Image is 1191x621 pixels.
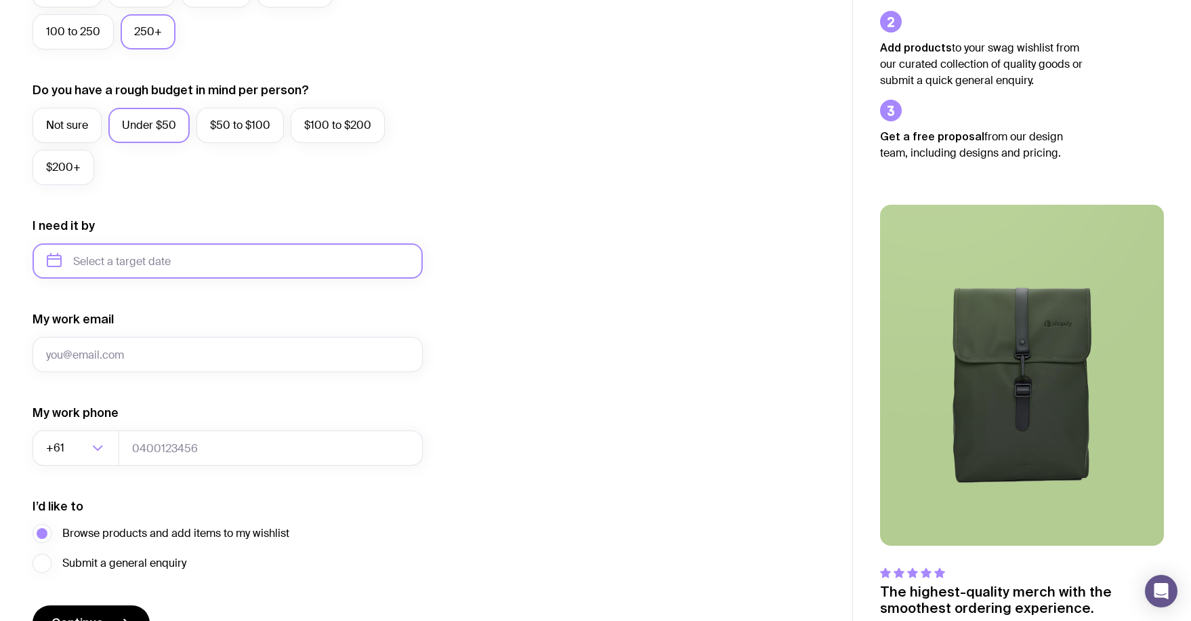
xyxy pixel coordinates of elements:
label: My work email [33,311,114,327]
input: Select a target date [33,243,423,279]
strong: Add products [880,41,952,54]
label: Not sure [33,108,102,143]
div: Open Intercom Messenger [1145,575,1177,607]
p: The highest-quality merch with the smoothest ordering experience. [880,584,1164,616]
span: Submit a general enquiry [62,555,186,572]
input: 0400123456 [119,430,423,466]
input: Search for option [67,430,88,466]
label: $100 to $200 [291,108,385,143]
p: from our design team, including designs and pricing. [880,128,1083,161]
label: $200+ [33,150,94,185]
label: My work phone [33,405,119,421]
label: $50 to $100 [196,108,284,143]
span: Browse products and add items to my wishlist [62,525,289,542]
label: I need it by [33,218,95,234]
div: Search for option [33,430,119,466]
input: you@email.com [33,337,423,372]
label: 250+ [121,14,175,49]
strong: Get a free proposal [880,130,984,142]
label: I’d like to [33,498,83,515]
label: Do you have a rough budget in mind per person? [33,82,309,98]
label: 100 to 250 [33,14,114,49]
span: +61 [46,430,67,466]
p: to your swag wishlist from our curated collection of quality goods or submit a quick general enqu... [880,39,1083,89]
label: Under $50 [108,108,190,143]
